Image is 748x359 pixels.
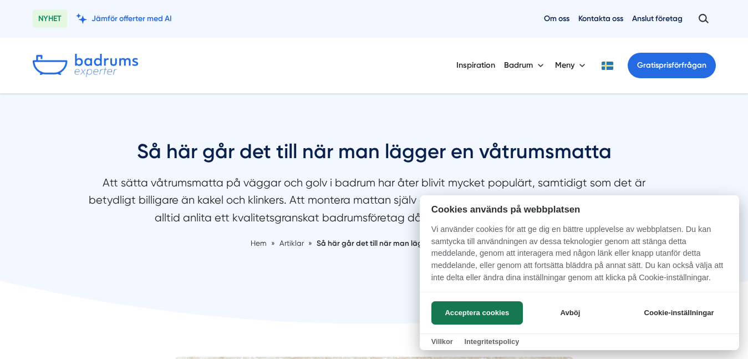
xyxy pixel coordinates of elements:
button: Cookie-inställningar [630,301,727,325]
button: Avböj [526,301,614,325]
h2: Cookies används på webbplatsen [420,204,739,215]
button: Acceptera cookies [431,301,523,325]
a: Villkor [431,337,453,346]
p: Vi använder cookies för att ge dig en bättre upplevelse av webbplatsen. Du kan samtycka till anvä... [420,224,739,291]
a: Integritetspolicy [464,337,519,346]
